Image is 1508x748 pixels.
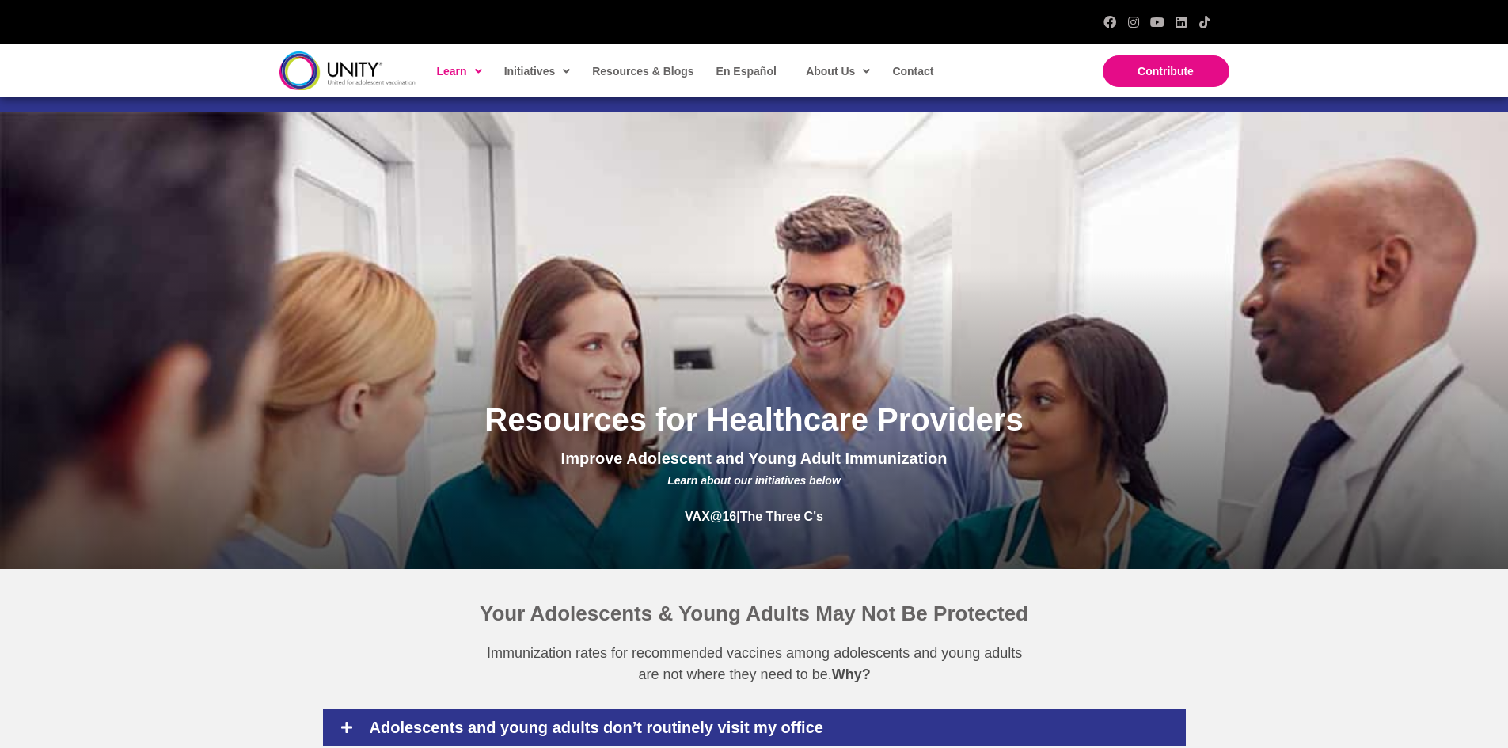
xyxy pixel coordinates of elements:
[892,65,933,78] span: Contact
[437,59,482,83] span: Learn
[708,53,783,89] a: En Español
[1151,16,1164,28] a: YouTube
[1103,55,1229,87] a: Contribute
[740,510,823,523] a: The Three C's
[504,59,571,83] span: Initiatives
[480,602,1028,625] span: Your Adolescents & Young Adults May Not Be Protected
[798,53,876,89] a: About Us
[716,65,777,78] span: En Español
[354,718,1169,737] h4: Adolescents and young adults don’t routinely visit my office
[279,51,416,90] img: unity-logo-dark
[1103,16,1116,28] a: Facebook
[1127,16,1140,28] a: Instagram
[685,510,736,523] a: VAX@16
[592,65,693,78] span: Resources & Blogs
[319,505,1190,529] p: |
[1138,65,1194,78] span: Contribute
[482,643,1027,685] p: Immunization rates for recommended vaccines among adolescents and young adults are not where they...
[484,402,1023,437] span: Resources for Healthcare Providers
[1175,16,1187,28] a: LinkedIn
[832,666,871,682] strong: Why?
[335,448,1174,489] p: Improve Adolescent and Young Adult Immunization
[584,53,700,89] a: Resources & Blogs
[667,474,841,487] span: Learn about our initiatives below
[806,59,870,83] span: About Us
[884,53,940,89] a: Contact
[1198,16,1211,28] a: TikTok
